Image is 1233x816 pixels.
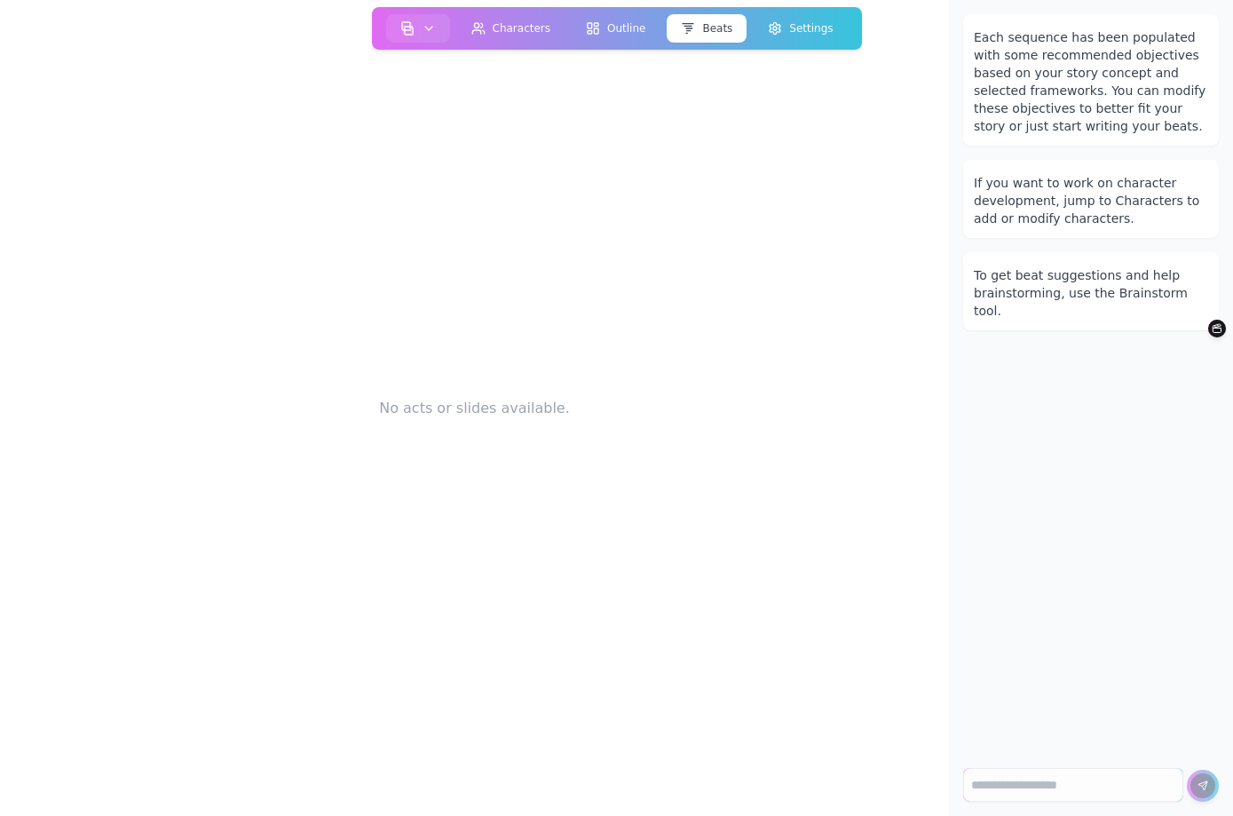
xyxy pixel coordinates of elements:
a: Characters [453,11,568,46]
div: Each sequence has been populated with some recommended objectives based on your story concept and... [974,28,1208,135]
button: Settings [754,14,847,43]
span: No acts or slides available. [379,398,570,419]
button: Brainstorm [1208,320,1226,337]
div: If you want to work on character development, jump to Characters to add or modify characters. [974,174,1208,227]
div: To get beat suggestions and help brainstorming, use the Brainstorm tool. [974,266,1208,320]
button: Outline [572,14,660,43]
a: Settings [750,11,850,46]
img: storyboard [399,21,414,36]
a: Beats [663,11,750,46]
button: Characters [456,14,565,43]
a: Outline [568,11,663,46]
button: Beats [667,14,747,43]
